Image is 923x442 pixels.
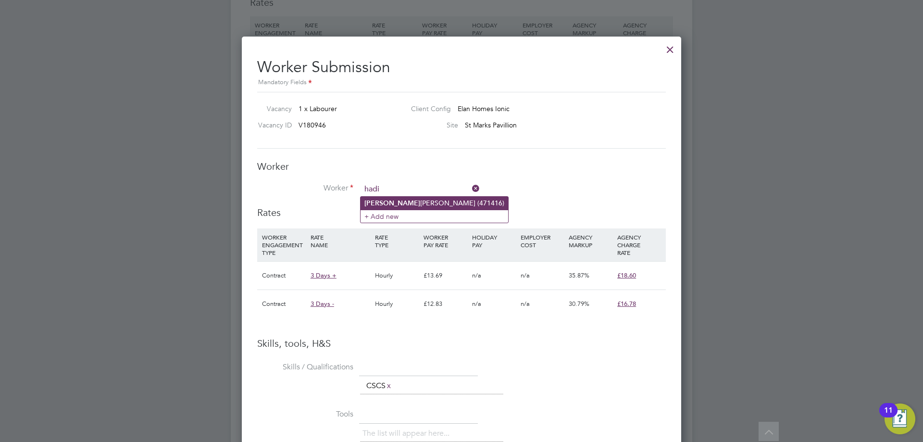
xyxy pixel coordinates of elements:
[373,290,421,318] div: Hourly
[617,271,636,279] span: £18.60
[257,409,353,419] label: Tools
[472,300,481,308] span: n/a
[362,427,453,440] li: The list will appear here...
[257,206,666,219] h3: Rates
[885,404,915,434] button: Open Resource Center, 11 new notifications
[521,300,530,308] span: n/a
[884,410,893,423] div: 11
[257,362,353,372] label: Skills / Qualifications
[253,104,292,113] label: Vacancy
[421,290,470,318] div: £12.83
[617,300,636,308] span: £16.78
[257,77,666,88] div: Mandatory Fields
[362,379,396,392] li: CSCS
[421,262,470,290] div: £13.69
[308,228,373,253] div: RATE NAME
[373,262,421,290] div: Hourly
[260,262,308,290] div: Contract
[361,210,508,223] li: + Add new
[615,228,663,261] div: AGENCY CHARGE RATE
[403,121,458,129] label: Site
[373,228,421,253] div: RATE TYPE
[257,337,666,350] h3: Skills, tools, H&S
[311,300,334,308] span: 3 Days -
[257,160,666,173] h3: Worker
[470,228,518,253] div: HOLIDAY PAY
[521,271,530,279] span: n/a
[386,379,392,392] a: x
[518,228,567,253] div: EMPLOYER COST
[311,271,337,279] span: 3 Days +
[566,228,615,253] div: AGENCY MARKUP
[458,104,510,113] span: Elan Homes Ionic
[364,199,420,207] b: [PERSON_NAME]
[403,104,451,113] label: Client Config
[465,121,517,129] span: St Marks Pavillion
[569,271,589,279] span: 35.87%
[361,182,480,197] input: Search for...
[260,290,308,318] div: Contract
[299,121,326,129] span: V180946
[361,197,508,210] li: [PERSON_NAME] (471416)
[253,121,292,129] label: Vacancy ID
[569,300,589,308] span: 30.79%
[257,183,353,193] label: Worker
[257,50,666,88] h2: Worker Submission
[421,228,470,253] div: WORKER PAY RATE
[299,104,337,113] span: 1 x Labourer
[472,271,481,279] span: n/a
[260,228,308,261] div: WORKER ENGAGEMENT TYPE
